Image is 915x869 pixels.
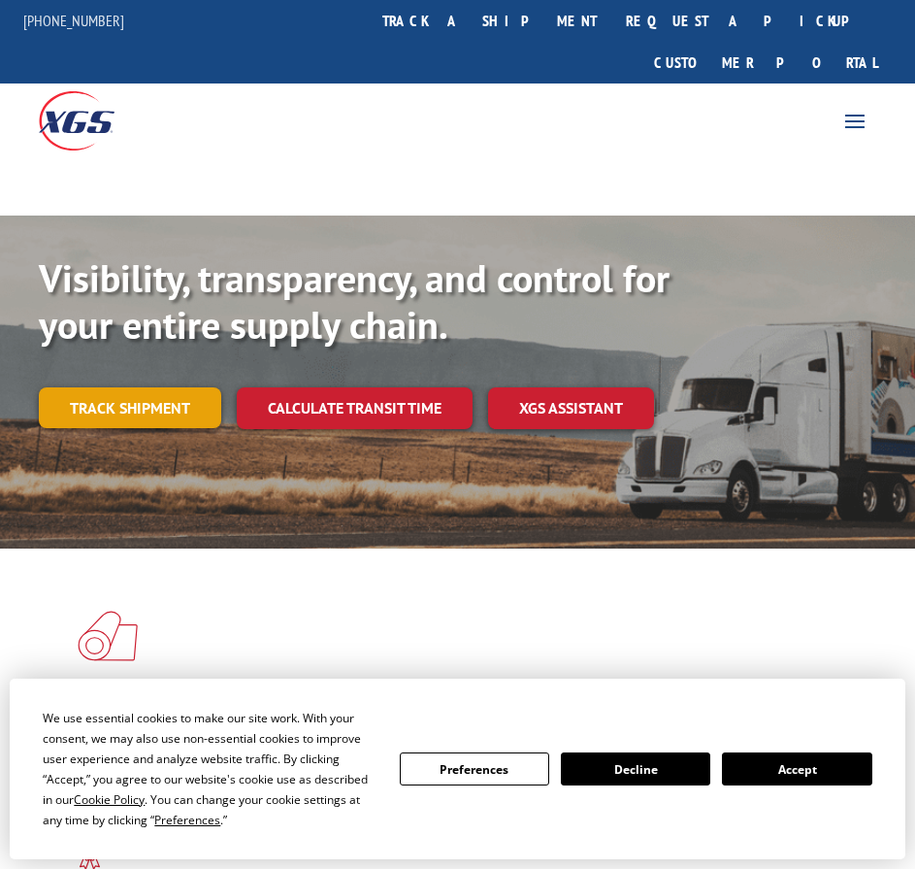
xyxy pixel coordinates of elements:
b: Visibility, transparency, and control for your entire supply chain. [39,252,670,350]
a: Calculate transit time [237,387,473,429]
div: We use essential cookies to make our site work. With your consent, we may also use non-essential ... [43,708,376,830]
span: Preferences [154,812,220,828]
h1: Flooring Logistics Solutions [78,677,823,710]
button: Preferences [400,752,549,785]
a: Track shipment [39,387,221,428]
span: Cookie Policy [74,791,145,808]
button: Accept [722,752,871,785]
div: Cookie Consent Prompt [10,679,905,859]
img: xgs-icon-total-supply-chain-intelligence-red [78,611,138,661]
a: Customer Portal [639,42,892,84]
a: [PHONE_NUMBER] [23,11,124,30]
button: Decline [561,752,710,785]
a: XGS ASSISTANT [488,387,654,429]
